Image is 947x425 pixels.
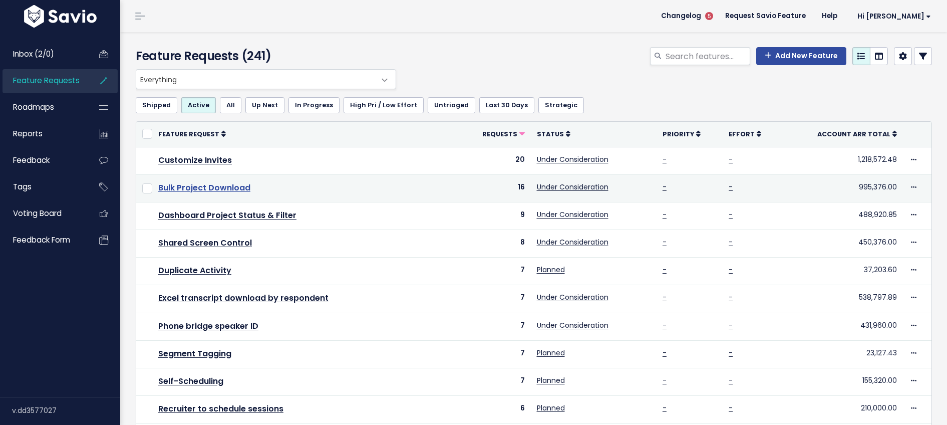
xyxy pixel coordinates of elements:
a: Add New Feature [756,47,846,65]
a: Feature Requests [3,69,83,92]
a: - [729,209,733,220]
td: 155,320.00 [782,368,903,396]
span: Everything [136,70,376,89]
a: Requests [482,129,525,139]
a: Priority [663,129,701,139]
td: 16 [458,174,530,202]
td: 450,376.00 [782,230,903,258]
a: - [663,375,667,385]
a: All [220,97,241,113]
a: Feedback form [3,229,83,252]
a: Active [181,97,216,113]
a: Reports [3,122,83,145]
td: 23,127.43 [782,340,903,368]
span: Feature Request [158,130,219,138]
a: Effort [729,129,761,139]
input: Search features... [665,47,750,65]
a: - [729,292,733,302]
a: Account ARR Total [817,129,897,139]
a: Planned [537,265,565,275]
a: Shipped [136,97,177,113]
a: - [729,348,733,358]
a: Help [814,9,845,24]
a: Inbox (2/0) [3,43,83,66]
a: In Progress [288,97,340,113]
span: Roadmaps [13,102,54,112]
a: Recruiter to schedule sessions [158,403,283,414]
a: Voting Board [3,202,83,225]
a: Feature Request [158,129,226,139]
a: - [729,320,733,330]
a: Phone bridge speaker ID [158,320,258,332]
span: Tags [13,181,32,192]
a: Untriaged [428,97,475,113]
td: 7 [458,258,530,285]
a: Status [537,129,570,139]
a: Tags [3,175,83,198]
div: v.dd3577027 [12,397,120,423]
a: - [729,403,733,413]
img: logo-white.9d6f32f41409.svg [22,5,99,28]
a: Duplicate Activity [158,265,231,276]
a: Strategic [538,97,584,113]
td: 488,920.85 [782,202,903,230]
span: Changelog [661,13,701,20]
span: Everything [136,69,396,89]
a: Bulk Project Download [158,182,250,193]
span: Hi [PERSON_NAME] [857,13,931,20]
a: Roadmaps [3,96,83,119]
td: 8 [458,230,530,258]
span: Requests [482,130,517,138]
td: 7 [458,340,530,368]
td: 538,797.89 [782,285,903,313]
a: Planned [537,375,565,385]
td: 431,960.00 [782,313,903,340]
a: - [663,320,667,330]
a: - [663,209,667,220]
a: Hi [PERSON_NAME] [845,9,939,24]
a: Planned [537,403,565,413]
a: Feedback [3,149,83,172]
a: Last 30 Days [479,97,534,113]
span: Status [537,130,564,138]
a: Under Consideration [537,237,608,247]
td: 7 [458,285,530,313]
span: Reports [13,128,43,139]
a: Customize Invites [158,154,232,166]
a: - [729,265,733,275]
a: Request Savio Feature [717,9,814,24]
span: Feedback form [13,235,70,245]
a: Up Next [245,97,284,113]
td: 1,218,572.48 [782,147,903,174]
a: Under Consideration [537,320,608,330]
a: Under Consideration [537,182,608,192]
span: Inbox (2/0) [13,49,54,59]
a: - [729,154,733,164]
td: 37,203.60 [782,258,903,285]
a: High Pri / Low Effort [344,97,424,113]
a: Under Consideration [537,209,608,220]
a: - [663,292,667,302]
span: Voting Board [13,208,62,219]
a: - [729,182,733,192]
a: - [663,154,667,164]
a: - [663,237,667,247]
a: - [729,237,733,247]
a: Under Consideration [537,292,608,302]
span: Account ARR Total [817,130,890,138]
td: 9 [458,202,530,230]
a: - [663,403,667,413]
a: - [663,265,667,275]
span: Effort [729,130,755,138]
a: - [729,375,733,385]
td: 7 [458,368,530,396]
a: Under Consideration [537,154,608,164]
span: Priority [663,130,694,138]
a: Dashboard Project Status & Filter [158,209,296,221]
td: 20 [458,147,530,174]
td: 210,000.00 [782,396,903,423]
a: Excel transcript download by respondent [158,292,329,304]
span: 5 [705,12,713,20]
td: 6 [458,396,530,423]
a: - [663,182,667,192]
